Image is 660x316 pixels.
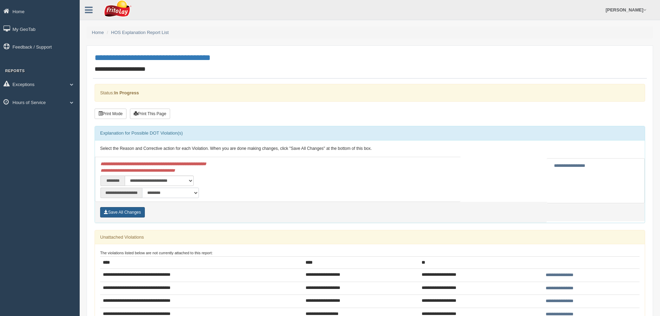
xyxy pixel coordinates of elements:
[100,251,213,255] small: The violations listed below are not currently attached to this report:
[100,207,145,217] button: Save
[95,109,126,119] button: Print Mode
[95,84,645,102] div: Status:
[111,30,169,35] a: HOS Explanation Report List
[92,30,104,35] a: Home
[114,90,139,95] strong: In Progress
[95,126,645,140] div: Explanation for Possible DOT Violation(s)
[95,230,645,244] div: Unattached Violations
[130,109,170,119] button: Print This Page
[95,140,645,157] div: Select the Reason and Corrective action for each Violation. When you are done making changes, cli...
